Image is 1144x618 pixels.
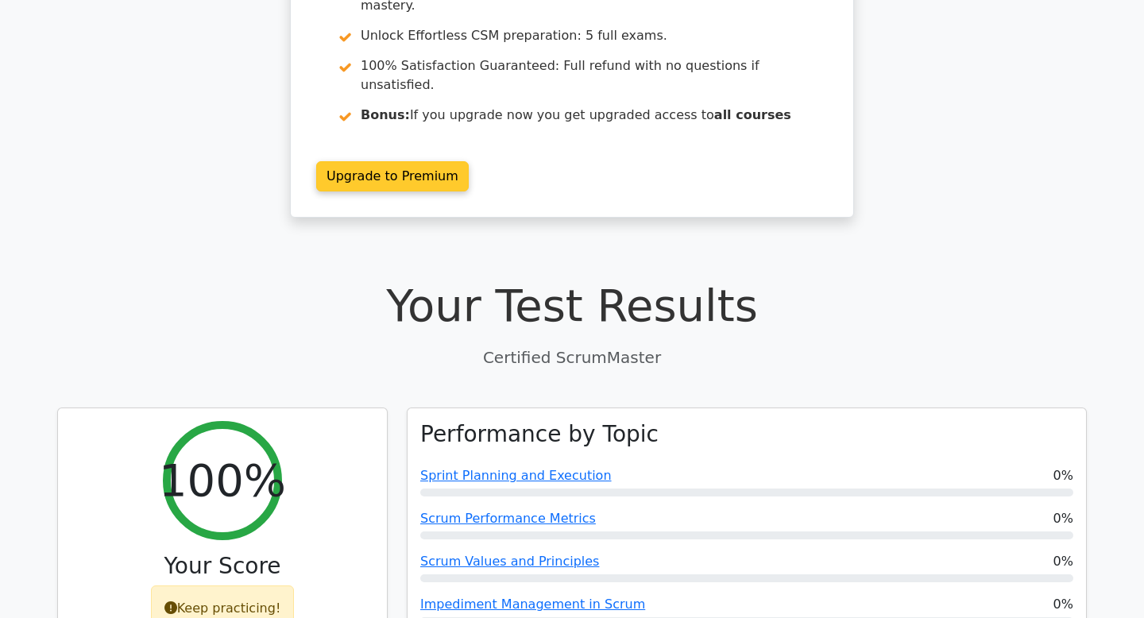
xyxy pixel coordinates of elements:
[159,454,286,507] h2: 100%
[1053,509,1073,528] span: 0%
[420,554,599,569] a: Scrum Values and Principles
[420,597,645,612] a: Impediment Management in Scrum
[57,279,1087,332] h1: Your Test Results
[1053,552,1073,571] span: 0%
[1053,595,1073,614] span: 0%
[420,511,596,526] a: Scrum Performance Metrics
[1053,466,1073,485] span: 0%
[316,161,469,191] a: Upgrade to Premium
[71,553,374,580] h3: Your Score
[420,468,612,483] a: Sprint Planning and Execution
[57,346,1087,369] p: Certified ScrumMaster
[420,421,659,448] h3: Performance by Topic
